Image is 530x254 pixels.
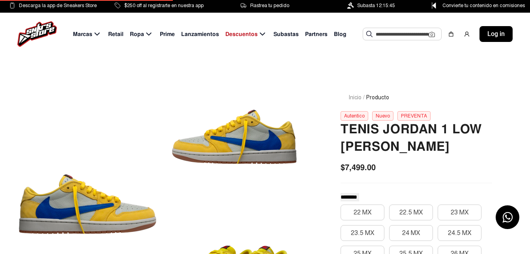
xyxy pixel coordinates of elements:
[250,1,289,10] span: Rastrea tu pedido
[389,205,433,220] button: 22.5 MX
[397,111,431,121] div: PREVENTA
[357,1,395,10] span: Subasta 12:15:45
[372,111,393,121] div: Nuevo
[341,121,492,155] h2: TENIS JORDAN 1 LOW [PERSON_NAME]
[438,225,481,241] button: 24.5 MX
[19,1,97,10] span: Descarga la app de Sneakers Store
[366,31,373,37] img: Buscar
[341,205,384,220] button: 22 MX
[341,225,384,241] button: 23.5 MX
[130,30,144,38] span: Ropa
[366,93,389,102] span: Producto
[225,30,258,38] span: Descuentos
[363,93,365,102] span: /
[341,161,376,173] span: $7,499.00
[108,30,124,38] span: Retail
[389,225,433,241] button: 24 MX
[341,111,368,121] div: Autentico
[448,31,454,37] img: shopping
[429,2,439,9] img: Control Point Icon
[160,30,175,38] span: Prime
[181,30,219,38] span: Lanzamientos
[429,31,435,38] img: Cámara
[464,31,470,37] img: user
[17,21,57,47] img: logo
[124,1,204,10] span: $250 off al registrarte en nuestra app
[334,30,346,38] span: Blog
[305,30,328,38] span: Partners
[73,30,92,38] span: Marcas
[273,30,299,38] span: Subastas
[442,1,525,10] span: Convierte tu contenido en comisiones
[348,94,361,101] a: Inicio
[438,205,481,220] button: 23 MX
[487,29,505,39] span: Log in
